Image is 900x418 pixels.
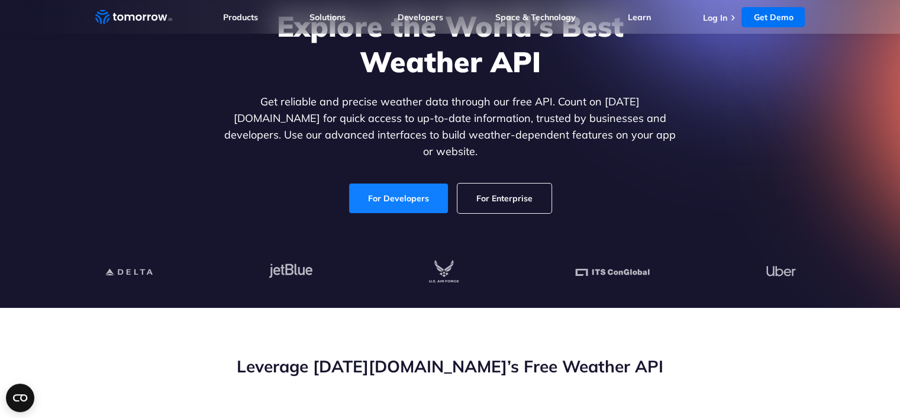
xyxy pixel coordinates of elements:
a: Home link [95,8,172,26]
a: For Enterprise [457,184,551,213]
p: Get reliable and precise weather data through our free API. Count on [DATE][DOMAIN_NAME] for quic... [222,94,679,160]
a: Learn [628,12,651,22]
h1: Explore the World’s Best Weather API [222,8,679,79]
button: Open CMP widget [6,384,34,412]
h2: Leverage [DATE][DOMAIN_NAME]’s Free Weather API [95,355,805,378]
a: Log In [702,12,727,23]
a: Developers [398,12,443,22]
a: Get Demo [741,7,805,27]
a: Products [223,12,258,22]
a: For Developers [349,184,448,213]
a: Space & Technology [495,12,576,22]
a: Solutions [309,12,346,22]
